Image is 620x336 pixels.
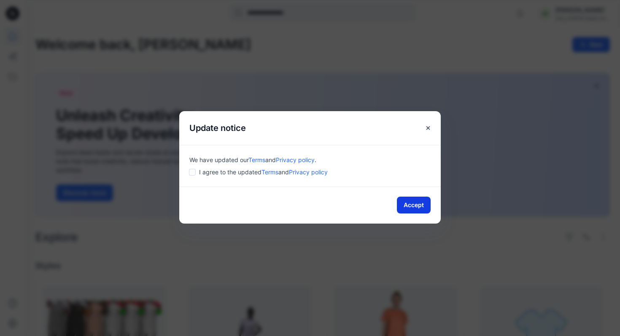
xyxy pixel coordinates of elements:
button: Accept [397,197,431,213]
div: We have updated our . [189,155,431,164]
button: Close [421,120,436,136]
a: Privacy policy [276,156,315,163]
span: I agree to the updated [199,168,328,176]
h5: Update notice [179,111,256,145]
a: Terms [248,156,265,163]
span: and [278,168,289,176]
span: and [265,156,276,163]
a: Privacy policy [289,168,328,176]
a: Terms [261,168,278,176]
